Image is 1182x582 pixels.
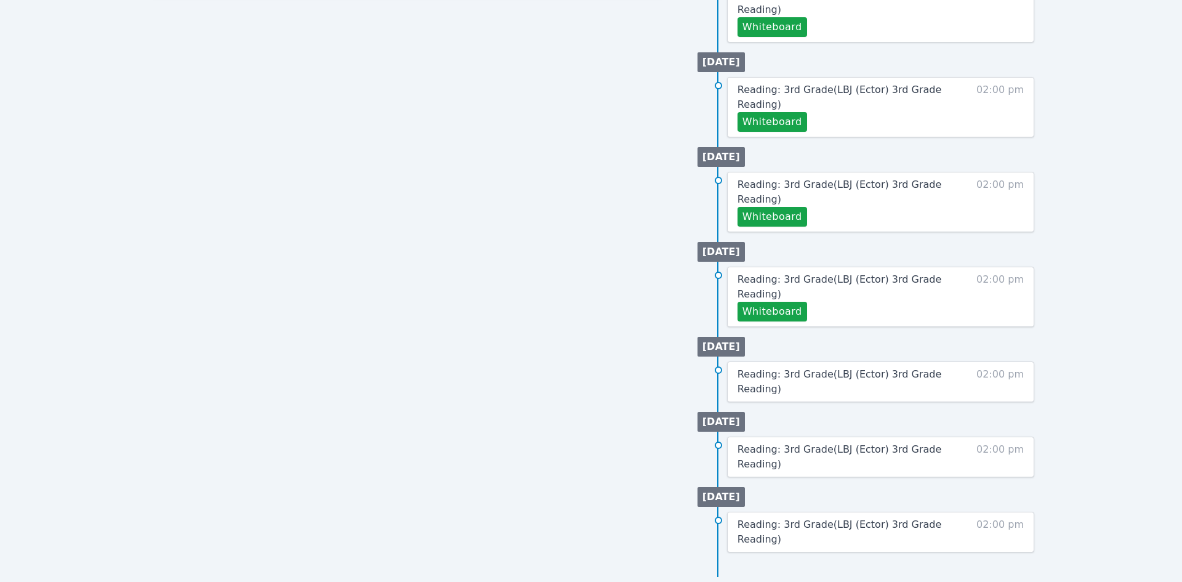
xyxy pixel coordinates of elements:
span: Reading: 3rd Grade ( LBJ (Ector) 3rd Grade Reading ) [738,179,941,205]
span: Reading: 3rd Grade ( LBJ (Ector) 3rd Grade Reading ) [738,368,941,395]
button: Whiteboard [738,302,807,321]
a: Reading: 3rd Grade(LBJ (Ector) 3rd Grade Reading) [738,272,952,302]
span: 02:00 pm [976,517,1024,547]
li: [DATE] [698,487,745,507]
span: Reading: 3rd Grade ( LBJ (Ector) 3rd Grade Reading ) [738,273,941,300]
li: [DATE] [698,242,745,262]
a: Reading: 3rd Grade(LBJ (Ector) 3rd Grade Reading) [738,442,952,472]
li: [DATE] [698,337,745,357]
span: Reading: 3rd Grade ( LBJ (Ector) 3rd Grade Reading ) [738,84,941,110]
span: 02:00 pm [976,83,1024,132]
a: Reading: 3rd Grade(LBJ (Ector) 3rd Grade Reading) [738,367,952,397]
button: Whiteboard [738,17,807,37]
a: Reading: 3rd Grade(LBJ (Ector) 3rd Grade Reading) [738,83,952,112]
button: Whiteboard [738,112,807,132]
li: [DATE] [698,52,745,72]
span: 02:00 pm [976,272,1024,321]
span: Reading: 3rd Grade ( LBJ (Ector) 3rd Grade Reading ) [738,519,941,545]
li: [DATE] [698,412,745,432]
button: Whiteboard [738,207,807,227]
a: Reading: 3rd Grade(LBJ (Ector) 3rd Grade Reading) [738,517,952,547]
a: Reading: 3rd Grade(LBJ (Ector) 3rd Grade Reading) [738,177,952,207]
span: Reading: 3rd Grade ( LBJ (Ector) 3rd Grade Reading ) [738,443,941,470]
span: 02:00 pm [976,177,1024,227]
li: [DATE] [698,147,745,167]
span: 02:00 pm [976,442,1024,472]
span: 02:00 pm [976,367,1024,397]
